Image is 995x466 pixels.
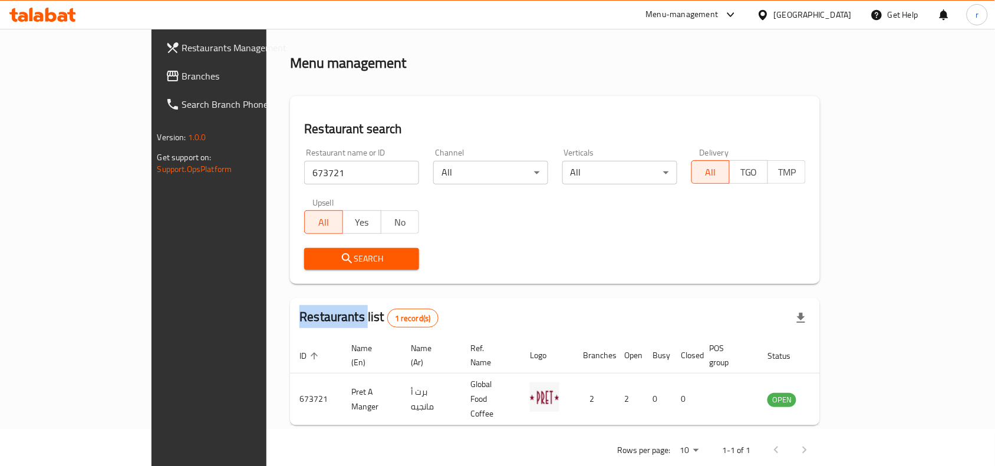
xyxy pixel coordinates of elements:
td: 2 [615,374,643,425]
div: Total records count [387,309,439,328]
span: Branches [182,69,308,83]
span: All [309,214,338,231]
span: Version: [157,130,186,145]
td: 0 [643,374,671,425]
span: OPEN [767,393,796,406]
a: Restaurants Management [156,34,318,62]
span: Ref. Name [470,341,506,369]
span: Yes [348,214,377,231]
a: Support.OpsPlatform [157,161,232,177]
span: 1.0.0 [188,130,206,145]
th: Action [820,338,861,374]
p: Rows per page: [617,443,670,458]
span: TGO [734,164,763,181]
th: Closed [671,338,700,374]
a: Branches [156,62,318,90]
th: Busy [643,338,671,374]
span: TMP [773,164,802,181]
td: 0 [671,374,700,425]
span: POS group [709,341,744,369]
td: Global Food Coffee [461,374,520,425]
span: No [386,214,415,231]
span: Get support on: [157,150,212,165]
span: All [697,164,726,181]
span: r [976,8,978,21]
th: Logo [520,338,574,374]
button: Search [304,248,419,270]
span: 1 record(s) [388,313,438,324]
a: Search Branch Phone [156,90,318,118]
p: 1-1 of 1 [722,443,750,458]
span: Restaurants Management [182,41,308,55]
h2: Restaurants list [299,308,438,328]
span: Status [767,349,806,363]
img: Pret A Manger [530,382,559,412]
label: Delivery [700,148,729,157]
input: Search for restaurant name or ID.. [304,161,419,184]
button: All [691,160,730,184]
span: Name (En) [351,341,387,369]
span: ID [299,349,322,363]
th: Open [615,338,643,374]
button: Yes [342,210,381,234]
span: Name (Ar) [411,341,447,369]
div: Menu-management [646,8,719,22]
table: enhanced table [290,338,861,425]
div: Export file [787,304,815,332]
td: Pret A Manger [342,374,401,425]
div: All [562,161,677,184]
td: 2 [574,374,615,425]
span: Search Branch Phone [182,97,308,111]
button: All [304,210,343,234]
label: Upsell [312,199,334,207]
div: All [433,161,548,184]
h2: Restaurant search [304,120,806,138]
button: TMP [767,160,806,184]
button: TGO [729,160,768,184]
span: Search [314,252,410,266]
h2: Menu management [290,54,406,72]
button: No [381,210,420,234]
li: / [332,16,337,30]
th: Branches [574,338,615,374]
span: Menu management [341,16,420,30]
td: برت أ مانجيه [401,374,461,425]
div: [GEOGRAPHIC_DATA] [774,8,852,21]
div: Rows per page: [675,442,703,460]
